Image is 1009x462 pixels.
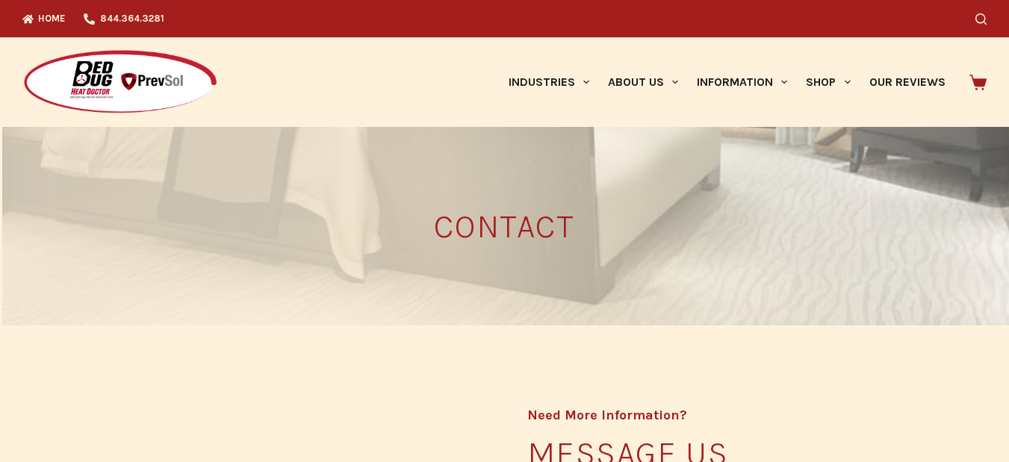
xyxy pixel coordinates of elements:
[527,408,908,422] h4: Need More Information?
[499,37,954,127] nav: Primary
[499,37,598,127] a: Industries
[102,210,908,243] h3: CONTACT
[860,37,954,127] a: Our Reviews
[975,13,987,25] button: Search
[598,37,687,127] a: About Us
[797,37,860,127] a: Shop
[22,49,218,116] img: Prevsol/Bed Bug Heat Doctor
[688,37,797,127] a: Information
